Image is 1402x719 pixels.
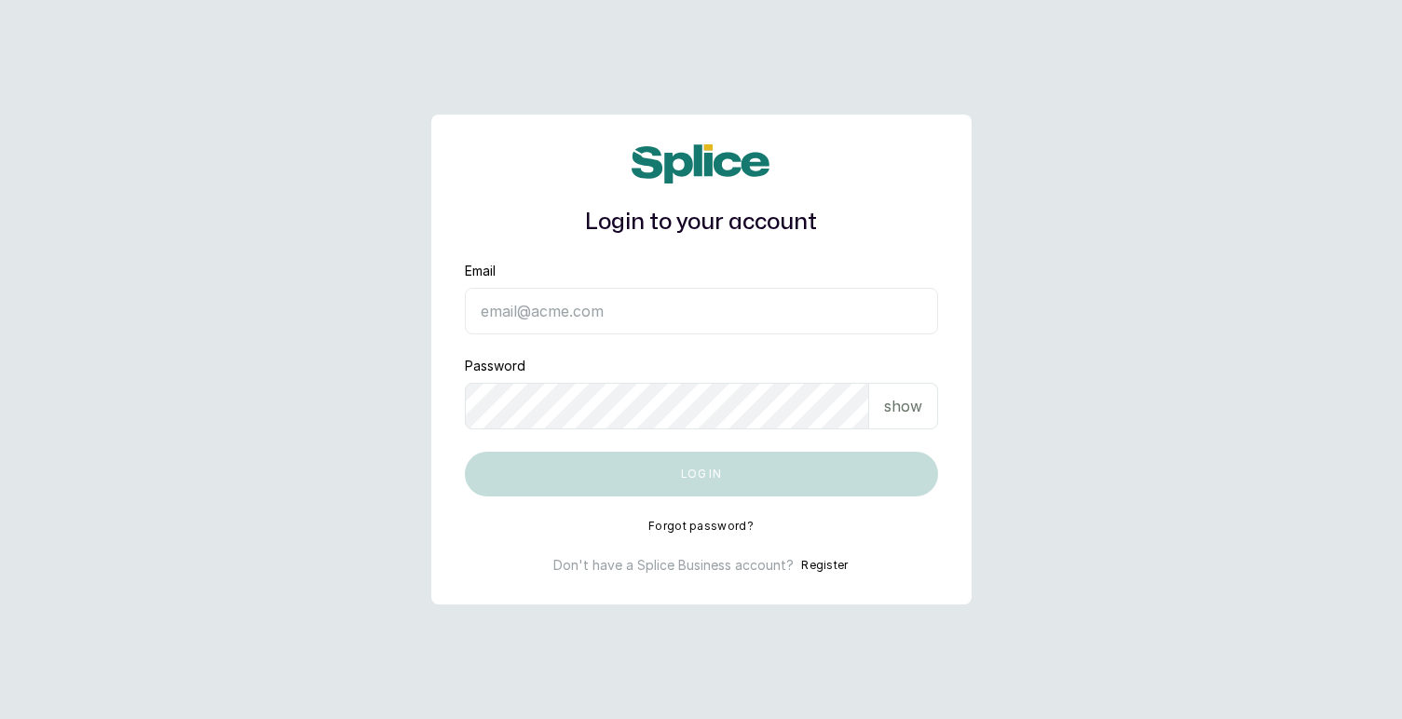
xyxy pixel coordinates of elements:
[553,556,794,575] p: Don't have a Splice Business account?
[465,288,938,334] input: email@acme.com
[465,206,938,239] h1: Login to your account
[801,556,848,575] button: Register
[465,262,496,280] label: Email
[465,357,525,375] label: Password
[884,395,922,417] p: show
[465,452,938,496] button: Log in
[648,519,754,534] button: Forgot password?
